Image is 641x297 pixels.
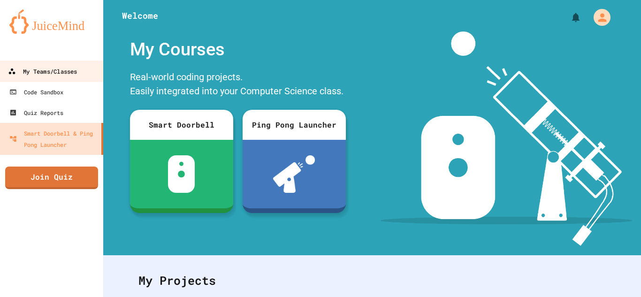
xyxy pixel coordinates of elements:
[553,9,584,25] div: My Notifications
[125,68,351,103] div: Real-world coding projects. Easily integrated into your Computer Science class.
[130,110,233,140] div: Smart Doorbell
[9,86,63,98] div: Code Sandbox
[5,167,98,189] a: Join Quiz
[8,66,77,77] div: My Teams/Classes
[168,155,195,193] img: sdb-white.svg
[9,9,94,34] img: logo-orange.svg
[243,110,346,140] div: Ping Pong Launcher
[9,128,98,150] div: Smart Doorbell & Ping Pong Launcher
[381,31,632,246] img: banner-image-my-projects.png
[9,107,63,118] div: Quiz Reports
[273,155,315,193] img: ppl-with-ball.png
[125,31,351,68] div: My Courses
[584,7,613,28] div: My Account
